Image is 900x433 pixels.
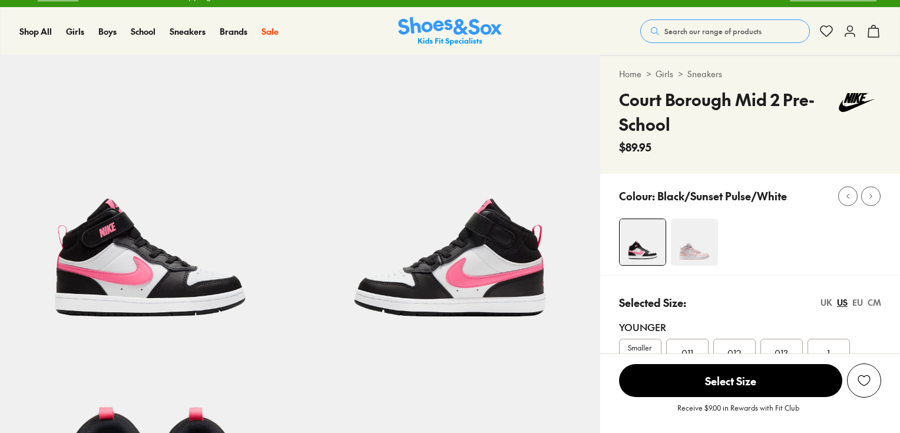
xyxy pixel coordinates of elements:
div: UK [820,296,832,309]
h4: Court Borough Mid 2 Pre-School [619,87,832,137]
a: Home [619,68,641,80]
span: Sneakers [170,25,206,37]
img: SNS_Logo_Responsive.svg [398,17,502,46]
img: 5-553355_1 [300,55,600,355]
span: 013 [775,346,788,360]
span: Brands [220,25,247,37]
span: 1 [827,346,830,360]
img: Vendor logo [832,87,881,118]
span: Select Size [619,364,842,397]
span: 012 [727,346,741,360]
img: 4-527674_1 [671,219,718,266]
a: Brands [220,25,247,38]
a: Girls [656,68,673,80]
div: > > [619,68,881,80]
div: Younger [619,320,881,334]
span: Boys [98,25,117,37]
p: Black/Sunset Pulse/White [657,188,787,204]
a: Sale [262,25,279,38]
span: School [131,25,155,37]
p: Receive $9.00 in Rewards with Fit Club [677,402,799,424]
button: Select Size [619,363,842,398]
span: 011 [681,346,693,360]
span: Sale [262,25,279,37]
span: Search our range of products [664,26,762,37]
a: Sneakers [170,25,206,38]
a: Shop All [19,25,52,38]
img: 4-553354_1 [620,219,666,265]
div: CM [868,296,881,309]
a: Shoes & Sox [398,17,502,46]
span: $89.95 [619,139,651,155]
a: Sneakers [687,68,722,80]
div: US [837,296,848,309]
a: Girls [66,25,84,38]
a: School [131,25,155,38]
span: Shop All [19,25,52,37]
a: Boys [98,25,117,38]
span: Girls [66,25,84,37]
div: EU [852,296,863,309]
button: Search our range of products [640,19,810,43]
button: Add to Wishlist [847,363,881,398]
p: Colour: [619,188,655,204]
p: Selected Size: [619,295,686,310]
span: Smaller Sizes [620,342,661,363]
